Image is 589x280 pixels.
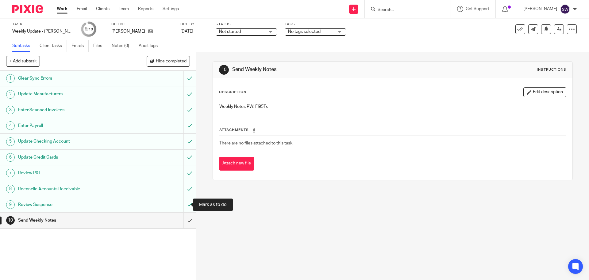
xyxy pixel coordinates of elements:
[219,141,293,145] span: There are no files attached to this task.
[180,22,208,27] label: Due by
[537,67,566,72] div: Instructions
[18,105,124,115] h1: Enter Scanned Invoices
[85,26,93,33] div: 9
[6,121,15,130] div: 4
[87,28,93,31] small: /10
[6,137,15,146] div: 5
[96,6,110,12] a: Clients
[560,4,570,14] img: svg%3E
[12,28,74,34] div: Weekly Update - Kelly
[12,28,74,34] div: Weekly Update - [PERSON_NAME]
[219,65,229,75] div: 10
[6,74,15,83] div: 1
[93,40,107,52] a: Files
[6,153,15,162] div: 6
[18,184,124,194] h1: Reconcile Accounts Receivable
[18,137,124,146] h1: Update Checking Account
[18,153,124,162] h1: Update Credit Cards
[18,74,124,83] h1: Clear Sync Errors
[219,128,249,132] span: Attachments
[138,6,153,12] a: Reports
[156,59,187,64] span: Hide completed
[377,7,432,13] input: Search
[18,168,124,178] h1: Review P&L
[18,200,124,209] h1: Review Suspense
[219,90,246,95] p: Description
[18,216,124,225] h1: Send Weekly Notes
[71,40,89,52] a: Emails
[523,87,566,97] button: Edit description
[180,29,193,34] span: [DATE]
[111,22,173,27] label: Client
[232,66,406,73] h1: Send Weekly Notes
[219,157,254,171] button: Attach new file
[219,104,566,110] p: Weekly Notes PW: FI95Tx
[111,28,145,34] p: [PERSON_NAME]
[57,6,67,12] a: Work
[6,90,15,99] div: 2
[77,6,87,12] a: Email
[466,7,489,11] span: Get Support
[6,56,40,66] button: + Add subtask
[6,169,15,177] div: 7
[288,30,321,34] span: No tags selected
[12,40,35,52] a: Subtasks
[523,6,557,12] p: [PERSON_NAME]
[18,89,124,99] h1: Update Manufacturers
[112,40,134,52] a: Notes (0)
[40,40,67,52] a: Client tasks
[18,121,124,130] h1: Enter Payroll
[139,40,162,52] a: Audit logs
[216,22,277,27] label: Status
[219,30,241,34] span: Not started
[285,22,346,27] label: Tags
[12,5,43,13] img: Pixie
[6,106,15,114] div: 3
[147,56,190,66] button: Hide completed
[12,22,74,27] label: Task
[6,200,15,209] div: 9
[163,6,179,12] a: Settings
[6,185,15,193] div: 8
[6,216,15,225] div: 10
[119,6,129,12] a: Team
